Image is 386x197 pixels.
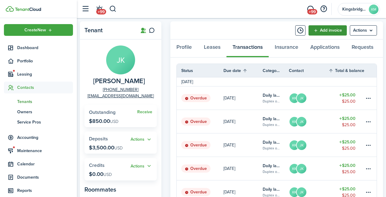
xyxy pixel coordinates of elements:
[114,145,123,151] span: USD
[181,94,210,102] status: Overdue
[305,2,316,17] a: Messaging
[17,98,73,105] span: Tenants
[289,110,328,133] a: KKJK
[328,157,365,180] a: $25.00$25.00
[89,109,115,116] span: Outstanding
[297,93,306,103] avatar-text: JK
[17,84,73,91] span: Contacts
[289,86,328,110] a: KKJK
[297,164,306,174] avatar-text: JK
[177,157,223,180] a: Overdue
[89,135,108,142] span: Deposits
[289,187,299,197] avatar-text: KK
[223,133,263,157] a: [DATE]
[17,58,73,64] span: Portfolio
[307,9,317,14] span: +99
[93,77,145,85] span: Jonathan Kennedy
[339,186,356,192] table-amount-title: $25.00
[131,136,152,143] button: Actions
[342,122,356,128] table-amount-description: $25.00
[328,133,365,157] a: $25.00$25.00
[263,163,280,169] table-info-title: Daily late fee
[223,86,263,110] a: [DATE]
[198,39,226,58] a: Leases
[297,140,306,150] avatar-text: JK
[177,86,223,110] a: Overdue
[346,39,379,58] a: Requests
[89,162,105,169] span: Credits
[17,187,73,194] span: Reports
[15,8,41,11] img: TenantCloud
[289,164,299,174] avatar-text: KK
[103,171,112,178] span: USD
[17,71,73,77] span: Leasing
[4,185,73,196] a: Reports
[269,39,304,58] a: Insurance
[4,42,73,54] a: Dashboard
[17,174,73,180] span: Documents
[263,145,280,151] table-subtitle: Duplex on [PERSON_NAME], Unit 2022
[223,118,235,125] p: [DATE]
[289,157,328,180] a: KKJK
[84,27,133,34] panel-main-title: Tenant
[177,133,223,157] a: Overdue
[263,92,280,98] table-info-title: Daily late fee
[263,133,289,157] a: Daily late feeDuplex on [PERSON_NAME], Unit 2022
[177,79,198,85] td: [DATE]
[342,145,356,152] table-amount-description: $25.00
[131,163,152,170] button: Actions
[17,148,73,154] span: Maintenance
[342,7,366,11] span: Kingsbridge Management Inc
[289,117,299,127] avatar-text: KK
[6,6,14,12] img: TenantCloud
[350,25,377,36] menu-btn: Actions
[4,24,73,36] button: Open menu
[96,9,106,14] span: +99
[328,110,365,133] a: $25.00$25.00
[106,45,135,74] avatar-text: JK
[263,139,280,145] table-info-title: Daily late fee
[289,93,299,103] avatar-text: KK
[350,25,377,36] button: Open menu
[342,98,356,105] table-amount-description: $25.00
[109,4,117,14] button: Search
[170,39,198,58] a: Profile
[17,109,73,115] span: Owners
[297,117,306,127] avatar-text: JK
[84,185,157,194] panel-main-subtitle: Roommates
[342,169,356,175] table-amount-description: $25.00
[223,95,235,101] p: [DATE]
[223,110,263,133] a: [DATE]
[297,187,306,197] avatar-text: JK
[181,188,210,196] status: Overdue
[80,3,91,15] button: Open sidebar
[289,133,328,157] a: KKJK
[223,189,235,195] p: [DATE]
[177,110,223,133] a: Overdue
[339,92,356,98] table-amount-title: $25.00
[263,86,289,110] a: Daily late feeDuplex on [PERSON_NAME], Unit 2022
[89,118,119,124] p: $850.00
[110,118,119,125] span: USD
[223,165,235,172] p: [DATE]
[89,171,112,177] p: $0.00
[263,116,280,122] table-info-title: Daily late fee
[339,139,356,145] table-amount-title: $25.00
[17,119,73,125] span: Service Pros
[87,93,154,99] a: [EMAIL_ADDRESS][DOMAIN_NAME]
[339,115,356,122] table-amount-title: $25.00
[181,141,210,149] status: Overdue
[93,2,105,17] a: Notifications
[223,142,235,148] p: [DATE]
[131,136,152,143] button: Open menu
[295,25,305,36] button: Timeline
[223,157,263,180] a: [DATE]
[289,67,328,74] th: Contact
[223,67,263,74] th: Sort
[137,110,152,114] a: Receive
[181,164,210,173] status: Overdue
[318,4,329,14] button: Open resource center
